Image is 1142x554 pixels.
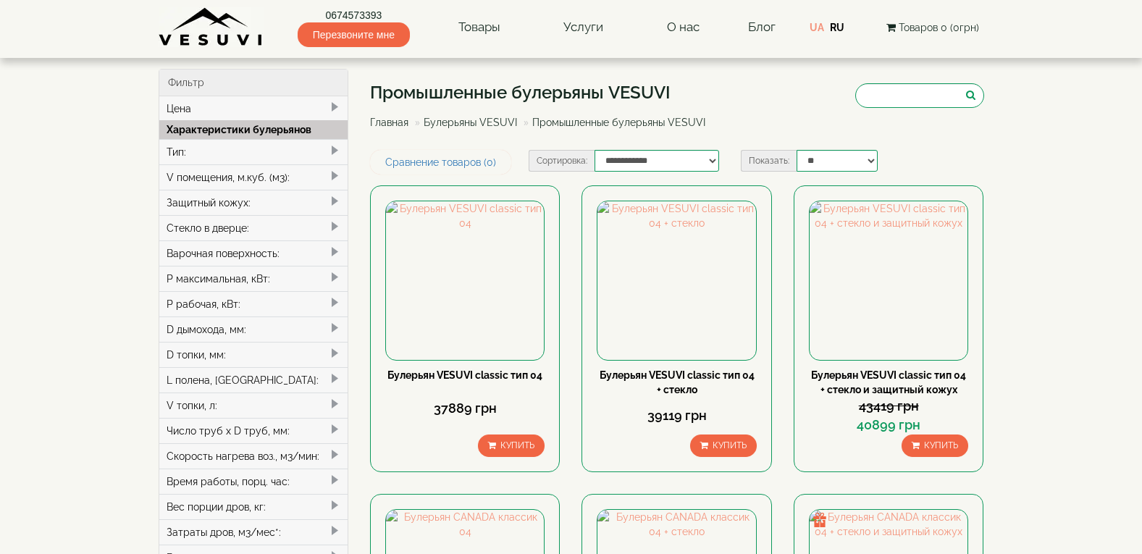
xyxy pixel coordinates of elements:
[529,150,595,172] label: Сортировка:
[385,399,545,418] div: 37889 грн
[159,215,348,240] div: Стекло в дверце:
[159,316,348,342] div: D дымохода, мм:
[500,440,534,450] span: Купить
[902,435,968,457] button: Купить
[924,440,958,450] span: Купить
[159,266,348,291] div: P максимальная, кВт:
[597,406,756,425] div: 39119 грн
[809,397,968,416] div: 43419 грн
[690,435,757,457] button: Купить
[298,22,410,47] span: Перезвоните мне
[159,7,264,47] img: Завод VESUVI
[159,443,348,469] div: Скорость нагрева воз., м3/мин:
[159,190,348,215] div: Защитный кожух:
[748,20,776,34] a: Блог
[444,11,515,44] a: Товары
[387,369,542,381] a: Булерьян VESUVI classic тип 04
[882,20,983,35] button: Товаров 0 (0грн)
[813,513,827,527] img: gift
[478,435,545,457] button: Купить
[652,11,714,44] a: О нас
[830,22,844,33] a: RU
[298,8,410,22] a: 0674573393
[159,120,348,139] div: Характеристики булерьянов
[899,22,979,33] span: Товаров 0 (0грн)
[370,150,511,175] a: Сравнение товаров (0)
[597,201,755,359] img: Булерьян VESUVI classic тип 04 + стекло
[159,418,348,443] div: Число труб x D труб, мм:
[741,150,797,172] label: Показать:
[713,440,747,450] span: Купить
[370,83,716,102] h1: Промышленные булерьяны VESUVI
[386,201,544,359] img: Булерьян VESUVI classic тип 04
[809,416,968,435] div: 40899 грн
[159,240,348,266] div: Варочная поверхность:
[159,519,348,545] div: Затраты дров, м3/мес*:
[159,291,348,316] div: P рабочая, кВт:
[159,393,348,418] div: V топки, л:
[159,494,348,519] div: Вес порции дров, кг:
[810,201,967,359] img: Булерьян VESUVI classic тип 04 + стекло и защитный кожух
[811,369,966,395] a: Булерьян VESUVI classic тип 04 + стекло и защитный кожух
[159,96,348,121] div: Цена
[810,22,824,33] a: UA
[159,164,348,190] div: V помещения, м.куб. (м3):
[520,115,705,130] li: Промышленные булерьяны VESUVI
[424,117,517,128] a: Булерьяны VESUVI
[549,11,618,44] a: Услуги
[159,469,348,494] div: Время работы, порц. час:
[370,117,408,128] a: Главная
[600,369,755,395] a: Булерьян VESUVI classic тип 04 + стекло
[159,70,348,96] div: Фильтр
[159,342,348,367] div: D топки, мм:
[159,367,348,393] div: L полена, [GEOGRAPHIC_DATA]:
[159,139,348,164] div: Тип:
